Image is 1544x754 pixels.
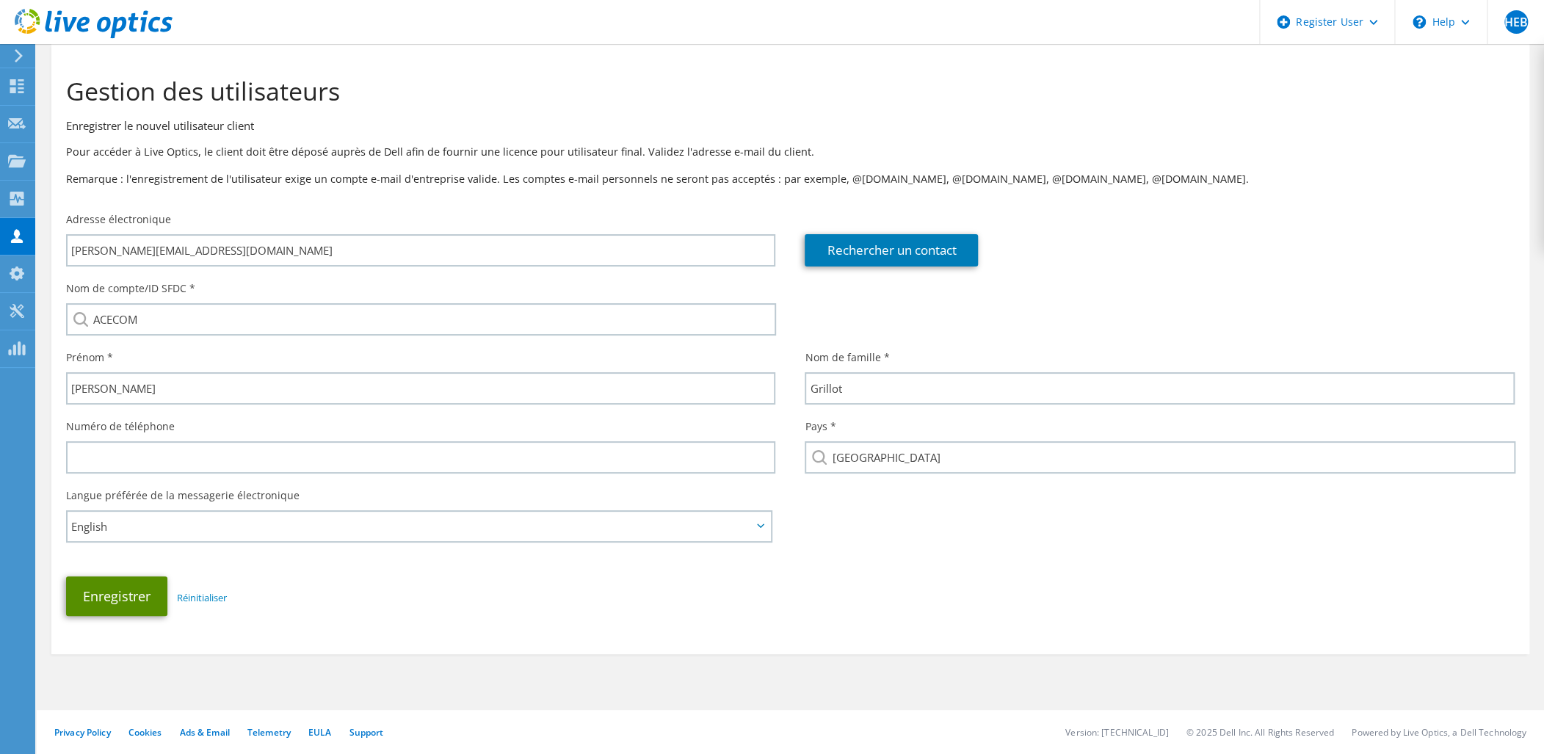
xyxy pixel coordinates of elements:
label: Prénom * [66,350,113,365]
a: Ads & Email [180,726,230,739]
label: Langue préférée de la messagerie électronique [66,488,300,503]
span: English [71,518,752,535]
label: Nom de famille * [805,350,889,365]
button: Enregistrer [66,576,167,616]
svg: \n [1413,15,1426,29]
label: Pays * [805,419,836,434]
label: Numéro de téléphone [66,419,175,434]
a: EULA [308,726,331,739]
label: Nom de compte/ID SFDC * [66,281,195,296]
a: Telemetry [247,726,291,739]
li: © 2025 Dell Inc. All Rights Reserved [1186,726,1334,739]
p: Remarque : l'enregistrement de l'utilisateur exige un compte e-mail d'entreprise valide. Les comp... [66,171,1515,187]
a: Réinitialiser [177,591,227,604]
li: Powered by Live Optics, a Dell Technology [1352,726,1526,739]
a: Support [349,726,383,739]
span: HEB [1504,10,1528,34]
p: Pour accéder à Live Optics, le client doit être déposé auprès de Dell afin de fournir une licence... [66,144,1515,160]
h3: Enregistrer le nouvel utilisateur client [66,117,1515,134]
label: Adresse électronique [66,212,171,227]
a: Rechercher un contact [805,234,978,267]
li: Version: [TECHNICAL_ID] [1065,726,1169,739]
a: Privacy Policy [54,726,111,739]
a: Cookies [128,726,162,739]
h1: Gestion des utilisateurs [66,76,1507,106]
